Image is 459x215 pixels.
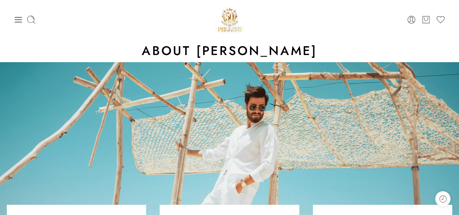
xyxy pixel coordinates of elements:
a: Pellini - [215,5,244,34]
a: Login / Register [407,15,416,24]
h2: About [PERSON_NAME] [14,42,445,59]
img: Pellini [215,5,244,34]
a: Wishlist [436,15,445,24]
a: Cart [421,15,431,24]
